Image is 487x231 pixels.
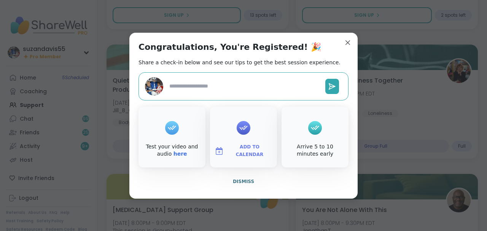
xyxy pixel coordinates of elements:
[283,143,347,158] div: Arrive 5 to 10 minutes early
[173,151,187,157] a: here
[138,174,349,190] button: Dismiss
[145,77,163,96] img: suzandavis55
[138,59,341,66] h2: Share a check-in below and see our tips to get the best session experience.
[227,143,272,158] span: Add to Calendar
[233,179,254,184] span: Dismiss
[138,42,321,53] h1: Congratulations, You're Registered! 🎉
[140,143,204,158] div: Test your video and audio
[215,147,224,156] img: ShareWell Logomark
[212,143,275,159] button: Add to Calendar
